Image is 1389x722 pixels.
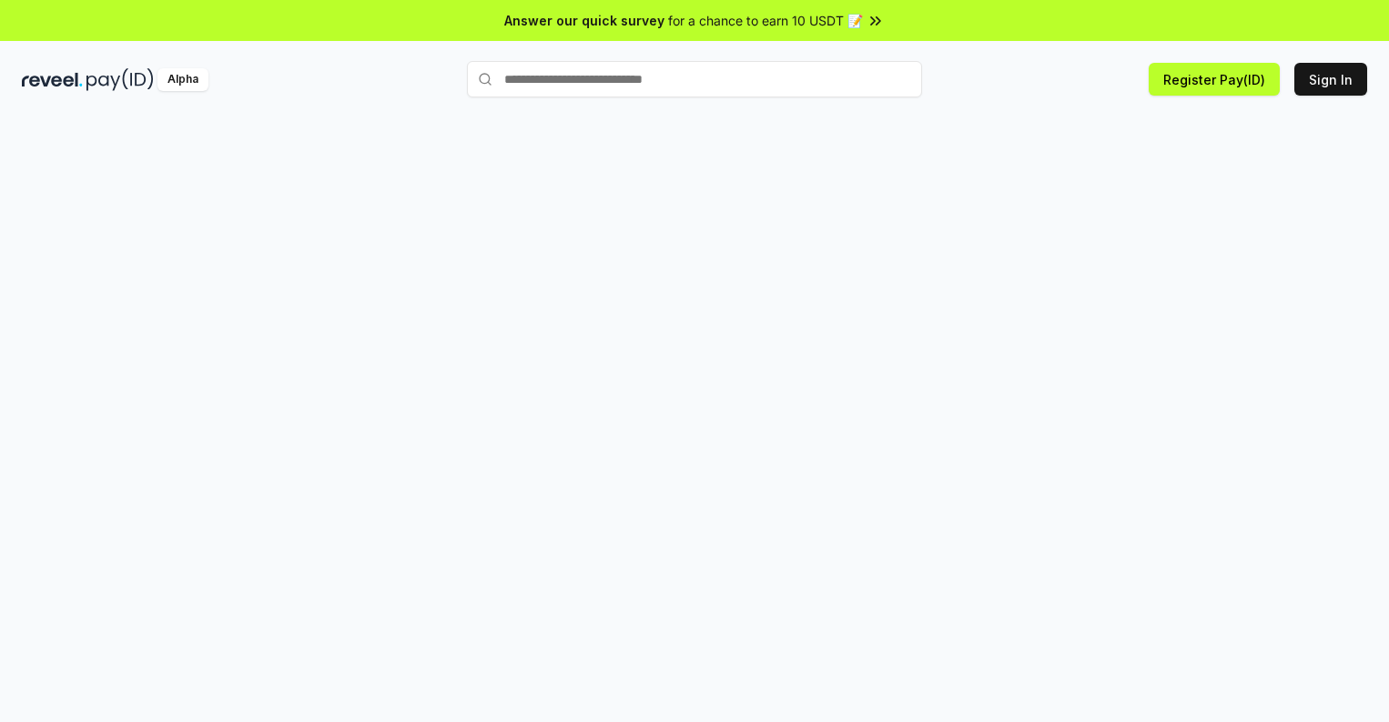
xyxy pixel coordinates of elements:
[504,11,664,30] span: Answer our quick survey
[86,68,154,91] img: pay_id
[157,68,208,91] div: Alpha
[22,68,83,91] img: reveel_dark
[1294,63,1367,96] button: Sign In
[668,11,863,30] span: for a chance to earn 10 USDT 📝
[1149,63,1280,96] button: Register Pay(ID)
